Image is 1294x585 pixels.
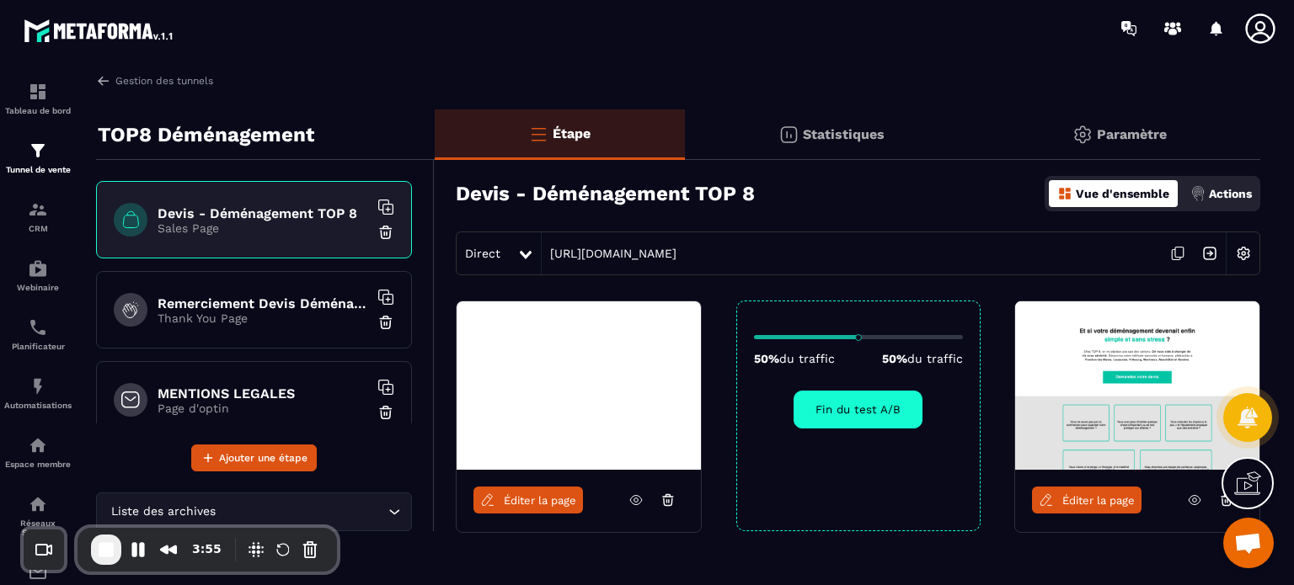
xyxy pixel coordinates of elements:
[28,562,48,582] img: email
[1209,187,1252,200] p: Actions
[4,460,72,469] p: Espace membre
[779,352,835,365] span: du traffic
[4,106,72,115] p: Tableau de bord
[96,492,412,531] div: Search for option
[4,69,72,128] a: formationformationTableau de bord
[28,199,48,220] img: formation
[473,487,583,513] a: Éditer la page
[28,258,48,279] img: automations
[191,444,317,471] button: Ajouter une étape
[158,295,368,311] h6: Remerciement Devis Déménagement Top 8
[219,449,307,466] span: Ajouter une étape
[4,246,72,305] a: automationsautomationsWebinaire
[794,391,922,428] button: Fin du test A/B
[1062,494,1135,507] span: Éditer la page
[456,182,755,205] h3: Devis - Déménagement TOP 8
[754,352,835,365] p: 50%
[4,305,72,364] a: schedulerschedulerPlanificateur
[158,205,368,221] h6: Devis - Déménagement TOP 8
[465,247,500,260] span: Direct
[4,165,72,174] p: Tunnel de vente
[1227,237,1259,269] img: setting-w.858f3a88.svg
[158,386,368,402] h6: MENTIONS LEGALES
[528,124,548,144] img: bars-o.4a397970.svg
[542,247,676,260] a: [URL][DOMAIN_NAME]
[158,311,368,325] p: Thank You Page
[28,435,48,455] img: automations
[28,494,48,514] img: social-network
[504,494,576,507] span: Éditer la page
[4,224,72,233] p: CRM
[457,301,509,317] img: image
[28,317,48,338] img: scheduler
[1072,125,1093,145] img: setting-gr.5f69749f.svg
[96,73,213,88] a: Gestion des tunnels
[98,118,314,152] p: TOP8 Déménagement
[24,15,175,45] img: logo
[1097,126,1167,142] p: Paramètre
[158,402,368,415] p: Page d'optin
[1015,301,1259,470] img: image
[96,73,111,88] img: arrow
[28,376,48,396] img: automations
[4,364,72,423] a: automationsautomationsAutomatisations
[4,283,72,292] p: Webinaire
[778,125,799,145] img: stats.20deebd0.svg
[1190,186,1206,201] img: actions.d6e523a2.png
[28,141,48,161] img: formation
[377,314,394,331] img: trash
[158,221,368,235] p: Sales Page
[377,224,394,241] img: trash
[4,342,72,351] p: Planificateur
[377,404,394,421] img: trash
[4,401,72,410] p: Automatisations
[553,125,591,141] p: Étape
[1076,187,1169,200] p: Vue d'ensemble
[4,481,72,550] a: social-networksocial-networkRéseaux Sociaux
[4,128,72,187] a: formationformationTunnel de vente
[1223,518,1274,568] a: Ouvrir le chat
[219,503,384,521] input: Search for option
[4,187,72,246] a: formationformationCRM
[4,519,72,537] p: Réseaux Sociaux
[4,423,72,481] a: automationsautomationsEspace membre
[803,126,885,142] p: Statistiques
[1032,487,1142,513] a: Éditer la page
[107,503,219,521] span: Liste des archives
[1194,237,1226,269] img: arrow-next.bcc2205e.svg
[907,352,963,365] span: du traffic
[1057,186,1072,201] img: dashboard-orange.40269519.svg
[28,82,48,102] img: formation
[882,352,963,365] p: 50%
